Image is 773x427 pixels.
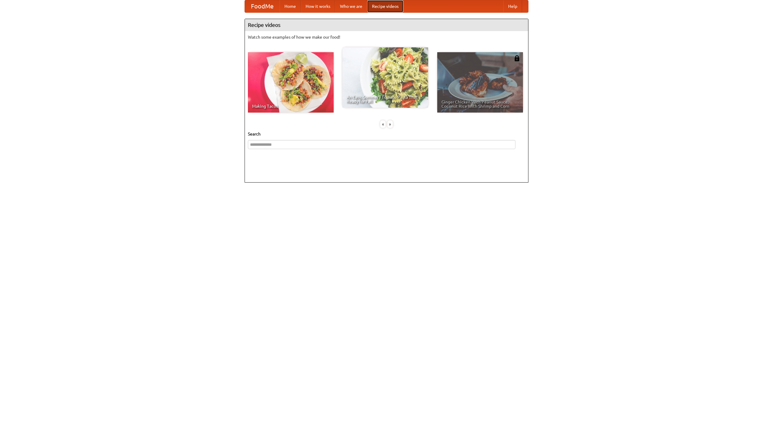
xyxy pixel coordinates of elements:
a: An Easy, Summery Tomato Pasta That's Ready for Fall [342,47,428,108]
span: Making Tacos [252,104,329,108]
a: How it works [301,0,335,12]
p: Watch some examples of how we make our food! [248,34,525,40]
span: An Easy, Summery Tomato Pasta That's Ready for Fall [347,95,424,104]
h5: Search [248,131,525,137]
a: Home [280,0,301,12]
a: FoodMe [245,0,280,12]
a: Help [503,0,522,12]
a: Making Tacos [248,52,334,113]
div: » [387,120,393,128]
h4: Recipe videos [245,19,528,31]
a: Recipe videos [367,0,403,12]
div: « [380,120,386,128]
img: 483408.png [514,55,520,61]
a: Who we are [335,0,367,12]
